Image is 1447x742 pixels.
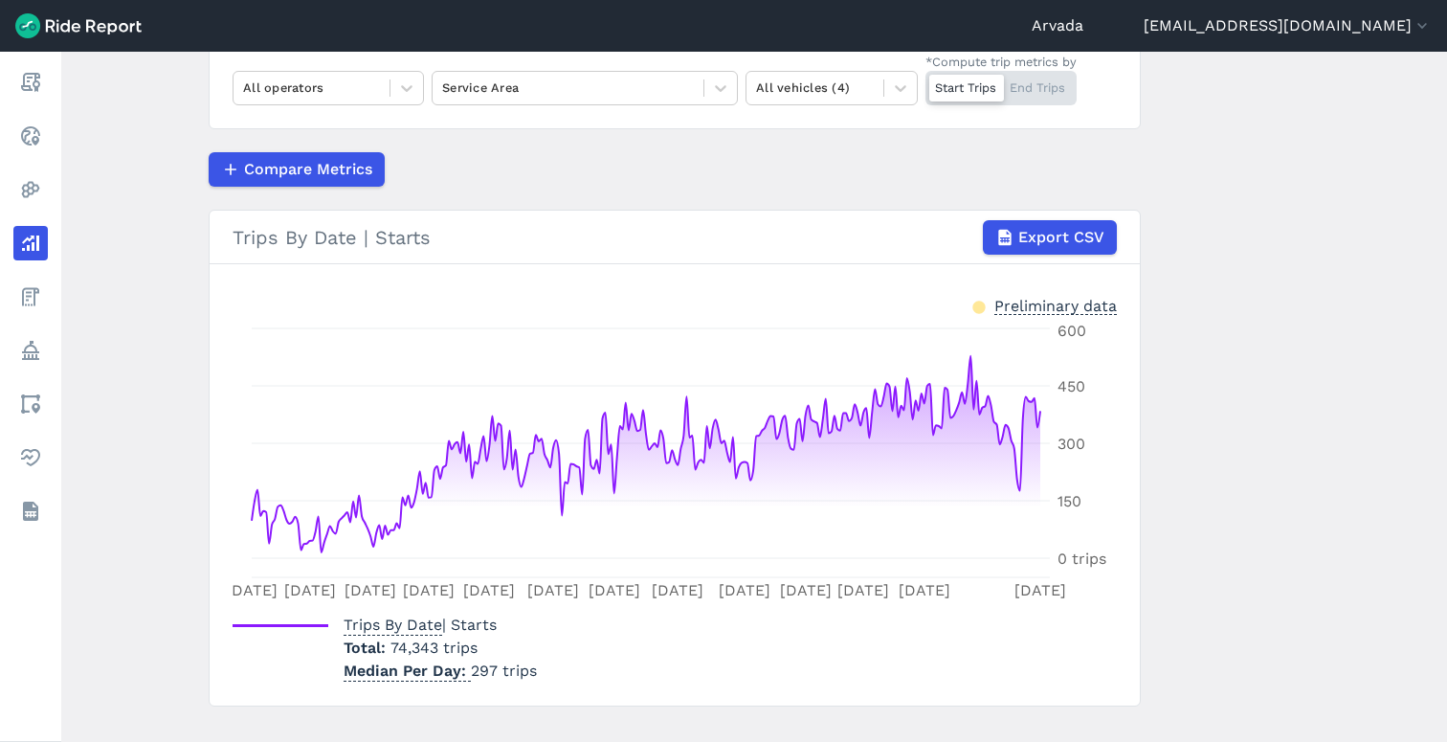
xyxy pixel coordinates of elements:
img: Ride Report [15,13,142,38]
tspan: 0 trips [1057,550,1106,568]
a: Arvada [1032,14,1083,37]
span: Trips By Date [344,610,442,636]
a: Analyze [13,226,48,260]
span: | Starts [344,616,497,634]
tspan: 300 [1057,435,1085,453]
tspan: [DATE] [780,581,832,599]
tspan: [DATE] [345,581,396,599]
a: Datasets [13,494,48,528]
tspan: 600 [1057,322,1086,340]
tspan: [DATE] [284,581,336,599]
tspan: [DATE] [226,581,278,599]
a: Health [13,440,48,475]
button: Compare Metrics [209,152,385,187]
tspan: [DATE] [652,581,703,599]
span: Compare Metrics [244,158,372,181]
a: Realtime [13,119,48,153]
a: Report [13,65,48,100]
button: [EMAIL_ADDRESS][DOMAIN_NAME] [1144,14,1432,37]
span: Export CSV [1018,226,1104,249]
span: 74,343 trips [390,639,478,657]
a: Fees [13,280,48,314]
tspan: [DATE] [899,581,950,599]
a: Areas [13,387,48,421]
tspan: [DATE] [403,581,455,599]
span: Total [344,639,390,657]
tspan: [DATE] [589,581,640,599]
a: Heatmaps [13,172,48,207]
tspan: [DATE] [1014,581,1066,599]
button: Export CSV [983,220,1117,255]
tspan: [DATE] [837,581,889,599]
tspan: [DATE] [527,581,579,599]
a: Policy [13,333,48,368]
div: Trips By Date | Starts [233,220,1117,255]
tspan: [DATE] [463,581,515,599]
tspan: [DATE] [719,581,770,599]
p: 297 trips [344,660,537,683]
tspan: 150 [1057,492,1081,510]
div: Preliminary data [994,295,1117,315]
tspan: 450 [1057,377,1085,395]
span: Median Per Day [344,656,471,682]
div: *Compute trip metrics by [925,53,1077,71]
